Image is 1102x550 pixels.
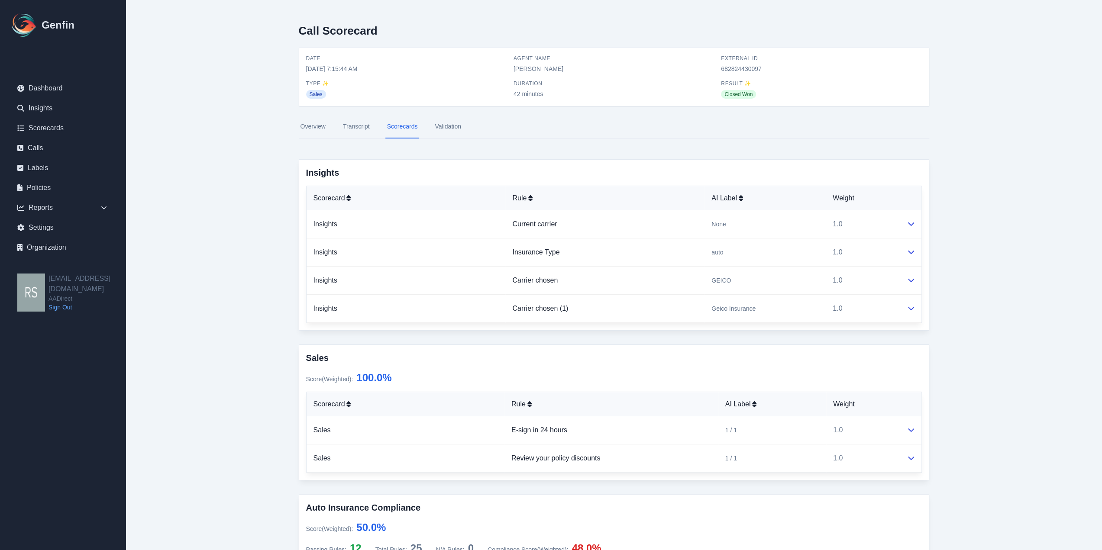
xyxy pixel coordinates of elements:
[10,239,115,256] a: Organization
[341,115,372,138] a: Transcript
[512,305,568,312] a: Carrier chosen (1)
[313,220,337,228] a: Insights
[313,277,337,284] a: Insights
[725,426,737,434] span: 1 / 1
[306,352,922,364] h3: Sales
[299,24,378,37] h2: Call Scorecard
[833,193,854,203] span: Weight
[10,80,115,97] a: Dashboard
[306,90,326,99] span: Sales
[17,273,45,312] img: rsharma@aainsco.com
[356,521,386,533] span: 50.0 %
[306,167,922,179] h3: Insights
[725,399,819,409] div: AI Label
[10,119,115,137] a: Scorecards
[512,277,558,284] a: Carrier chosen
[313,454,331,462] a: Sales
[725,454,737,463] span: 1 / 1
[10,159,115,177] a: Labels
[10,100,115,117] a: Insights
[306,80,507,87] span: Type ✨
[511,454,600,462] a: Review your policy discounts
[721,64,921,73] span: 682824430097
[721,55,921,62] span: External ID
[826,210,899,238] td: 1.0
[48,273,126,294] h2: [EMAIL_ADDRESS][DOMAIN_NAME]
[826,238,899,267] td: 1.0
[711,304,756,313] span: Geico Insurance
[48,303,126,312] a: Sign Out
[833,399,855,409] span: Weight
[512,193,698,203] div: Rule
[48,294,126,303] span: AADirect
[721,80,921,87] span: Result ✨
[306,376,353,383] span: Score (Weighted) :
[42,18,74,32] h1: Genfin
[511,399,711,409] div: Rule
[512,220,557,228] a: Current carrier
[313,305,337,312] a: Insights
[826,444,900,473] td: 1.0
[711,248,723,257] span: auto
[514,90,714,98] span: 42 minutes
[356,372,391,383] span: 100.0 %
[511,426,567,434] a: E-sign in 24 hours
[711,220,726,228] span: None
[826,295,899,323] td: 1.0
[721,90,756,99] span: Closed Won
[10,199,115,216] div: Reports
[10,219,115,236] a: Settings
[514,80,714,87] span: Duration
[299,115,929,138] nav: Tabs
[10,139,115,157] a: Calls
[711,193,819,203] div: AI Label
[385,115,420,138] a: Scorecards
[313,426,331,434] a: Sales
[826,416,900,444] td: 1.0
[306,64,507,73] span: [DATE] 7:15:44 AM
[10,11,38,39] img: Logo
[313,399,498,409] div: Scorecard
[512,248,559,256] a: Insurance Type
[306,502,922,514] h3: Auto Insurance Compliance
[313,193,499,203] div: Scorecard
[306,525,353,532] span: Score (Weighted) :
[306,55,507,62] span: Date
[514,55,714,62] span: Agent Name
[313,248,337,256] a: Insights
[826,267,899,295] td: 1.0
[10,179,115,196] a: Policies
[711,276,731,285] span: GEICO
[433,115,462,138] a: Validation
[299,115,327,138] a: Overview
[514,64,714,73] span: [PERSON_NAME]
